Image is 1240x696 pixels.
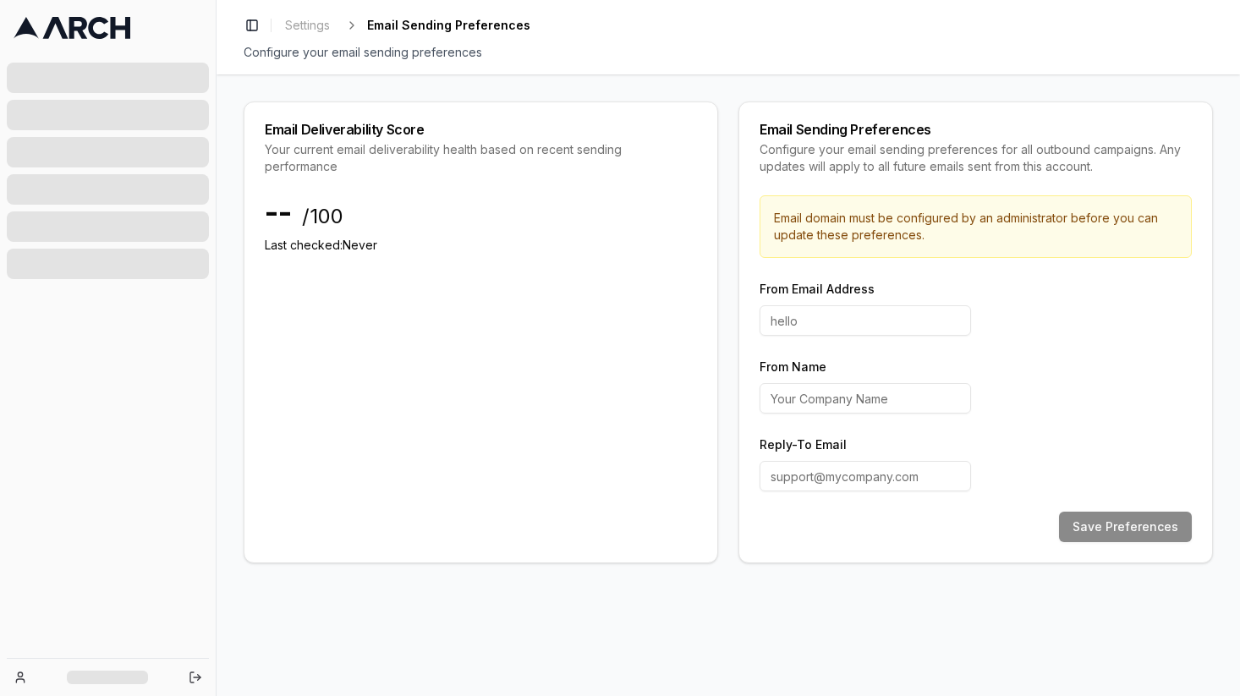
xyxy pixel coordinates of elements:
[760,461,971,491] input: support@mycompany.com
[760,123,1192,136] div: Email Sending Preferences
[774,210,1177,244] p: Email domain must be configured by an administrator before you can update these preferences.
[265,141,697,175] div: Your current email deliverability health based on recent sending performance
[265,123,697,136] div: Email Deliverability Score
[302,203,343,230] span: /100
[184,666,207,689] button: Log out
[760,437,847,452] label: Reply-To Email
[278,14,337,37] a: Settings
[760,305,971,336] input: hello
[760,141,1192,175] div: Configure your email sending preferences for all outbound campaigns. Any updates will apply to al...
[265,237,697,254] p: Last checked: Never
[367,17,530,34] span: Email Sending Preferences
[265,195,292,229] span: --
[760,359,826,374] label: From Name
[278,14,530,37] nav: breadcrumb
[760,383,971,414] input: Your Company Name
[760,282,875,296] label: From Email Address
[285,17,330,34] span: Settings
[244,44,1213,61] div: Configure your email sending preferences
